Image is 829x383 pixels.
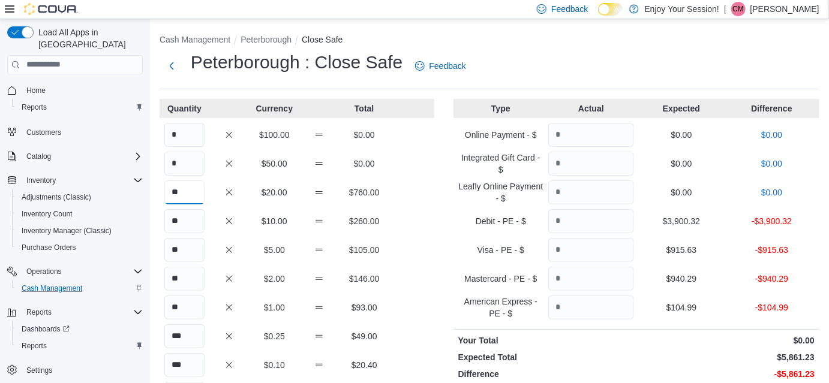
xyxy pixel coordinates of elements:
[164,102,205,114] p: Quantity
[344,301,385,313] p: $93.00
[17,224,143,238] span: Inventory Manager (Classic)
[164,324,205,348] input: Quantity
[164,123,205,147] input: Quantity
[344,359,385,371] p: $20.40
[254,158,295,170] p: $50.00
[22,83,50,98] a: Home
[22,124,143,139] span: Customers
[17,190,143,204] span: Adjustments (Classic)
[458,129,544,141] p: Online Payment - $
[17,207,143,221] span: Inventory Count
[548,123,634,147] input: Quantity
[22,209,73,219] span: Inventory Count
[12,280,148,297] button: Cash Management
[344,330,385,342] p: $49.00
[2,361,148,379] button: Settings
[22,149,56,164] button: Catalog
[22,363,57,378] a: Settings
[729,102,815,114] p: Difference
[22,173,61,188] button: Inventory
[22,264,67,279] button: Operations
[160,35,230,44] button: Cash Management
[639,102,725,114] p: Expected
[750,2,819,16] p: [PERSON_NAME]
[17,339,52,353] a: Reports
[458,351,634,363] p: Expected Total
[729,273,815,285] p: -$940.29
[254,301,295,313] p: $1.00
[17,224,116,238] a: Inventory Manager (Classic)
[548,102,634,114] p: Actual
[458,244,544,256] p: Visa - PE - $
[12,99,148,116] button: Reports
[639,273,725,285] p: $940.29
[639,244,725,256] p: $915.63
[731,2,746,16] div: Carly Manley
[26,366,52,375] span: Settings
[548,180,634,204] input: Quantity
[12,337,148,354] button: Reports
[344,215,385,227] p: $260.00
[548,152,634,176] input: Quantity
[458,334,634,346] p: Your Total
[17,100,143,114] span: Reports
[302,35,343,44] button: Close Safe
[22,173,143,188] span: Inventory
[26,307,52,317] span: Reports
[26,176,56,185] span: Inventory
[598,3,623,16] input: Dark Mode
[639,186,725,198] p: $0.00
[17,281,87,295] a: Cash Management
[22,226,112,236] span: Inventory Manager (Classic)
[458,295,544,319] p: American Express - PE - $
[22,341,47,351] span: Reports
[22,284,82,293] span: Cash Management
[164,295,205,319] input: Quantity
[160,54,184,78] button: Next
[344,244,385,256] p: $105.00
[164,180,205,204] input: Quantity
[12,206,148,222] button: Inventory Count
[548,295,634,319] input: Quantity
[429,60,466,72] span: Feedback
[2,123,148,140] button: Customers
[254,215,295,227] p: $10.00
[22,243,76,252] span: Purchase Orders
[344,102,385,114] p: Total
[254,129,295,141] p: $100.00
[22,192,91,202] span: Adjustments (Classic)
[639,301,725,313] p: $104.99
[344,129,385,141] p: $0.00
[639,129,725,141] p: $0.00
[241,35,292,44] button: Peterborough
[17,322,143,336] span: Dashboards
[458,152,544,176] p: Integrated Gift Card - $
[458,180,544,204] p: Leafly Online Payment - $
[639,368,815,380] p: -$5,861.23
[410,54,471,78] a: Feedback
[22,305,143,319] span: Reports
[254,244,295,256] p: $5.00
[344,186,385,198] p: $760.00
[458,273,544,285] p: Mastercard - PE - $
[17,207,77,221] a: Inventory Count
[164,209,205,233] input: Quantity
[24,3,78,15] img: Cova
[164,238,205,262] input: Quantity
[733,2,744,16] span: CM
[164,353,205,377] input: Quantity
[22,102,47,112] span: Reports
[12,321,148,337] a: Dashboards
[639,158,725,170] p: $0.00
[729,215,815,227] p: -$3,900.32
[22,363,143,378] span: Settings
[458,368,634,380] p: Difference
[729,186,815,198] p: $0.00
[164,267,205,291] input: Quantity
[22,305,56,319] button: Reports
[191,50,403,74] h1: Peterborough : Close Safe
[17,190,96,204] a: Adjustments (Classic)
[344,158,385,170] p: $0.00
[729,158,815,170] p: $0.00
[254,330,295,342] p: $0.25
